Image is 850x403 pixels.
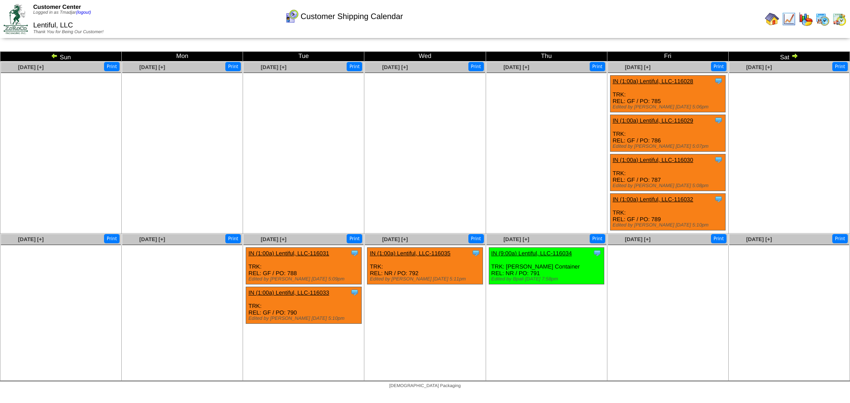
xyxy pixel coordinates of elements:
[613,144,725,149] div: Edited by [PERSON_NAME] [DATE] 5:07pm
[486,52,607,61] td: Thu
[33,22,73,29] span: Lentiful, LLC
[139,236,165,242] a: [DATE] [+]
[382,236,408,242] a: [DATE] [+]
[714,195,723,203] img: Tooltip
[246,248,361,284] div: TRK: REL: GF / PO: 788
[503,236,529,242] a: [DATE] [+]
[711,234,726,243] button: Print
[104,234,120,243] button: Print
[301,12,403,21] span: Customer Shipping Calendar
[347,234,362,243] button: Print
[491,250,572,257] a: IN (9:00a) Lentiful, LLC-116034
[782,12,796,26] img: line_graph.gif
[765,12,779,26] img: home.gif
[382,64,408,70] a: [DATE] [+]
[33,10,91,15] span: Logged in as Tmadjar
[832,12,846,26] img: calendarinout.gif
[350,288,359,297] img: Tooltip
[468,234,484,243] button: Print
[225,62,241,71] button: Print
[613,196,693,203] a: IN (1:00a) Lentiful, LLC-116032
[0,52,122,61] td: Sun
[261,64,286,70] a: [DATE] [+]
[503,64,529,70] a: [DATE] [+]
[76,10,91,15] a: (logout)
[607,52,728,61] td: Fri
[590,234,605,243] button: Print
[610,76,725,112] div: TRK: REL: GF / PO: 785
[248,316,361,321] div: Edited by [PERSON_NAME] [DATE] 5:10pm
[370,276,482,282] div: Edited by [PERSON_NAME] [DATE] 5:11pm
[18,236,44,242] a: [DATE] [+]
[489,248,604,284] div: TRK: [PERSON_NAME] Container REL: NR / PO: 791
[613,223,725,228] div: Edited by [PERSON_NAME] [DATE] 5:10pm
[104,62,120,71] button: Print
[370,250,450,257] a: IN (1:00a) Lentiful, LLC-116035
[610,194,725,230] div: TRK: REL: GF / PO: 789
[51,52,58,59] img: arrowleft.gif
[389,384,460,388] span: [DEMOGRAPHIC_DATA] Packaging
[4,4,28,34] img: ZoRoCo_Logo(Green%26Foil)%20jpg.webp
[468,62,484,71] button: Print
[799,12,813,26] img: graph.gif
[225,234,241,243] button: Print
[746,64,772,70] a: [DATE] [+]
[471,249,480,257] img: Tooltip
[248,276,361,282] div: Edited by [PERSON_NAME] [DATE] 5:09pm
[33,4,81,10] span: Customer Center
[33,30,104,35] span: Thank You for Being Our Customer!
[711,62,726,71] button: Print
[613,183,725,188] div: Edited by [PERSON_NAME] [DATE] 5:08pm
[261,236,286,242] a: [DATE] [+]
[248,289,329,296] a: IN (1:00a) Lentiful, LLC-116033
[248,250,329,257] a: IN (1:00a) Lentiful, LLC-116031
[625,64,650,70] a: [DATE] [+]
[18,64,44,70] a: [DATE] [+]
[832,62,848,71] button: Print
[728,52,850,61] td: Sat
[625,236,650,242] a: [DATE] [+]
[791,52,798,59] img: arrowright.gif
[610,154,725,191] div: TRK: REL: GF / PO: 787
[367,248,483,284] div: TRK: REL: NR / PO: 792
[815,12,830,26] img: calendarprod.gif
[714,155,723,164] img: Tooltip
[590,62,605,71] button: Print
[243,52,364,61] td: Tue
[832,234,848,243] button: Print
[746,236,772,242] a: [DATE] [+]
[714,77,723,85] img: Tooltip
[246,287,361,324] div: TRK: REL: GF / PO: 790
[613,104,725,110] div: Edited by [PERSON_NAME] [DATE] 5:06pm
[593,249,602,257] img: Tooltip
[613,117,693,124] a: IN (1:00a) Lentiful, LLC-116029
[347,62,362,71] button: Print
[613,157,693,163] a: IN (1:00a) Lentiful, LLC-116030
[364,52,486,61] td: Wed
[714,116,723,125] img: Tooltip
[350,249,359,257] img: Tooltip
[613,78,693,84] a: IN (1:00a) Lentiful, LLC-116028
[610,115,725,152] div: TRK: REL: GF / PO: 786
[139,64,165,70] a: [DATE] [+]
[491,276,604,282] div: Edited by Bpali [DATE] 7:58pm
[285,9,299,23] img: calendarcustomer.gif
[122,52,243,61] td: Mon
